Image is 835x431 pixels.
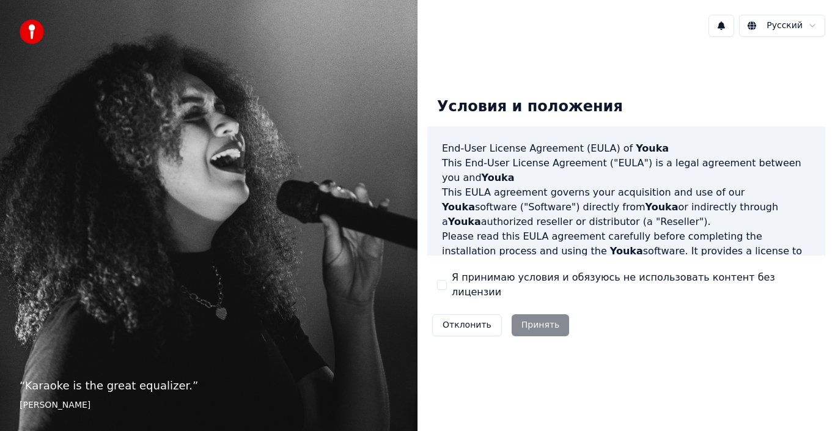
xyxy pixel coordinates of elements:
[20,377,398,394] p: “ Karaoke is the great equalizer. ”
[442,201,475,213] span: Youka
[432,314,502,336] button: Отклонить
[442,229,811,288] p: Please read this EULA agreement carefully before completing the installation process and using th...
[636,142,669,154] span: Youka
[442,141,811,156] h3: End-User License Agreement (EULA) of
[442,185,811,229] p: This EULA agreement governs your acquisition and use of our software ("Software") directly from o...
[610,245,643,257] span: Youka
[646,201,679,213] span: Youka
[20,20,44,44] img: youka
[442,156,811,185] p: This End-User License Agreement ("EULA") is a legal agreement between you and
[427,87,633,127] div: Условия и положения
[482,172,515,183] span: Youka
[20,399,398,411] footer: [PERSON_NAME]
[448,216,481,227] span: Youka
[452,270,815,300] label: Я принимаю условия и обязуюсь не использовать контент без лицензии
